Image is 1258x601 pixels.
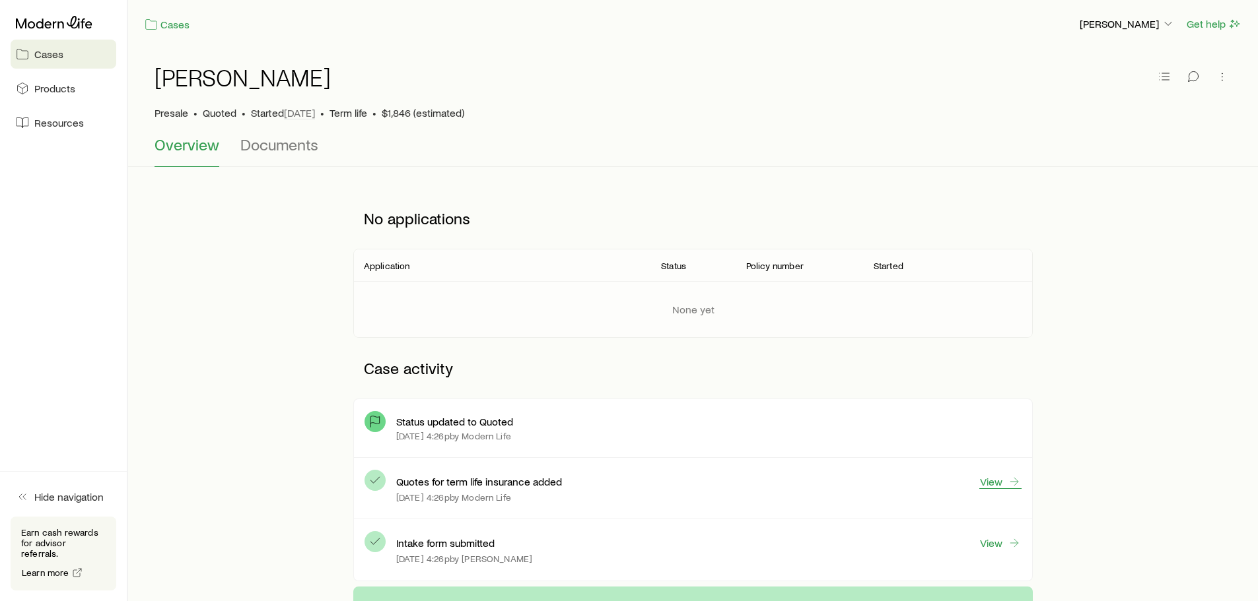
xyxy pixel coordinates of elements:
[144,17,190,32] a: Cases
[284,106,315,119] span: [DATE]
[155,64,331,90] h1: [PERSON_NAME]
[21,527,106,559] p: Earn cash rewards for advisor referrals.
[396,431,511,441] p: [DATE] 4:26p by Modern Life
[979,536,1022,550] a: View
[353,199,1033,238] p: No applications
[372,106,376,119] span: •
[251,106,315,119] p: Started
[353,348,1033,388] p: Case activity
[382,106,464,119] span: $1,846 (estimated)
[34,82,75,95] span: Products
[396,492,511,503] p: [DATE] 4:26p by Modern Life
[155,106,188,119] p: Presale
[34,47,63,61] span: Cases
[11,482,116,511] button: Hide navigation
[193,106,197,119] span: •
[874,261,903,271] p: Started
[979,474,1022,489] a: View
[661,261,686,271] p: Status
[1079,16,1175,32] button: [PERSON_NAME]
[396,554,532,564] p: [DATE] 4:26p by [PERSON_NAME]
[320,106,324,119] span: •
[672,303,715,316] p: None yet
[396,475,562,488] p: Quotes for term life insurance added
[11,108,116,137] a: Resources
[34,490,104,503] span: Hide navigation
[11,74,116,103] a: Products
[34,116,84,129] span: Resources
[203,106,236,119] span: Quoted
[396,536,495,550] p: Intake form submitted
[242,106,246,119] span: •
[746,261,804,271] p: Policy number
[22,568,69,577] span: Learn more
[11,40,116,69] a: Cases
[155,135,219,154] span: Overview
[396,415,513,428] p: Status updated to Quoted
[1080,17,1175,30] p: [PERSON_NAME]
[155,135,1232,167] div: Case details tabs
[1186,16,1242,32] button: Get help
[364,261,410,271] p: Application
[240,135,318,154] span: Documents
[11,517,116,590] div: Earn cash rewards for advisor referrals.Learn more
[330,106,367,119] span: Term life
